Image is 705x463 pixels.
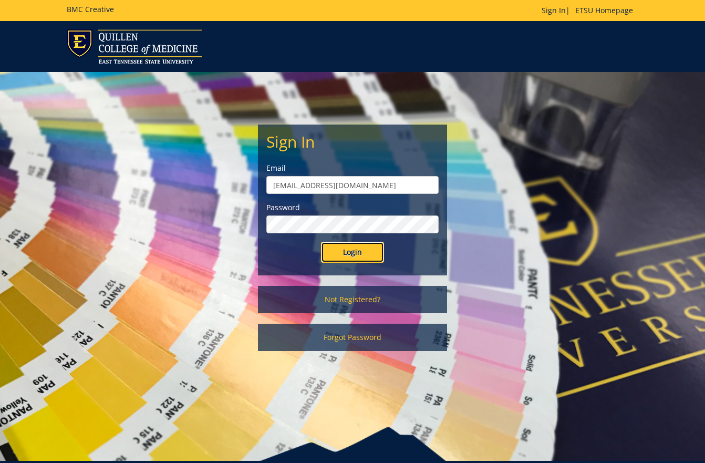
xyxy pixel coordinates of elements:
a: Not Registered? [258,286,447,313]
label: Password [266,202,439,213]
p: | [542,5,638,16]
input: Login [321,242,384,263]
a: Forgot Password [258,324,447,351]
h2: Sign In [266,133,439,150]
a: ETSU Homepage [570,5,638,15]
h5: BMC Creative [67,5,114,13]
a: Sign In [542,5,566,15]
img: ETSU logo [67,29,202,64]
label: Email [266,163,439,173]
